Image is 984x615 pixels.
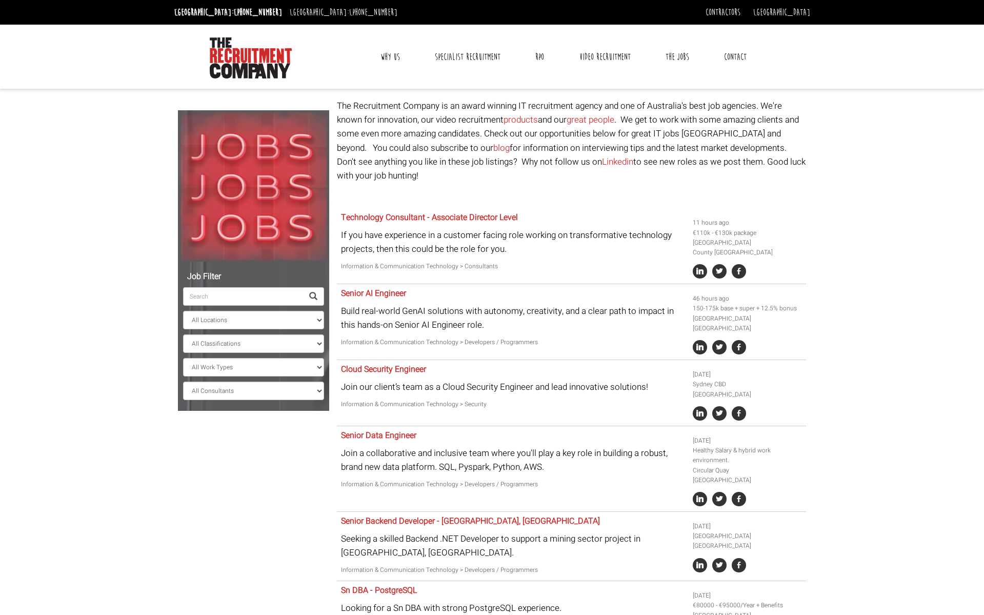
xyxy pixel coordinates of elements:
a: [GEOGRAPHIC_DATA] [753,7,810,18]
li: [DATE] [693,591,802,601]
li: €80000 - €95000/Year + Benefits [693,601,802,610]
a: The Jobs [658,44,697,70]
p: Information & Communication Technology > Developers / Programmers [341,565,685,575]
p: Seeking a skilled Backend .NET Developer to support a mining sector project in [GEOGRAPHIC_DATA],... [341,532,685,560]
img: The Recruitment Company [210,37,292,78]
a: RPO [528,44,552,70]
a: Technology Consultant - Associate Director Level [341,211,518,224]
a: Senior Data Engineer [341,429,416,442]
a: Specialist Recruitment [427,44,508,70]
a: Video Recruitment [572,44,638,70]
input: Search [183,287,303,306]
p: Information & Communication Technology > Developers / Programmers [341,480,685,489]
a: [PHONE_NUMBER] [234,7,282,18]
a: Contact [716,44,754,70]
li: [DATE] [693,522,802,531]
p: Join our client’s team as a Cloud Security Engineer and lead innovative solutions! [341,380,685,394]
li: Circular Quay [GEOGRAPHIC_DATA] [693,466,802,485]
p: Information & Communication Technology > Security [341,400,685,409]
a: Why Us [373,44,408,70]
li: Sydney CBD [GEOGRAPHIC_DATA] [693,380,802,399]
h5: Job Filter [183,272,324,282]
p: Looking for a Sn DBA with strong PostgreSQL experience. [341,601,685,615]
a: [PHONE_NUMBER] [349,7,397,18]
a: Sn DBA - PostgreSQL [341,584,417,597]
a: Linkedin [602,155,633,168]
li: [GEOGRAPHIC_DATA]: [287,4,400,21]
li: Healthy Salary & hybrid work environment. [693,446,802,465]
li: [GEOGRAPHIC_DATA]: [172,4,285,21]
li: 11 hours ago [693,218,802,228]
img: Jobs, Jobs, Jobs [178,110,329,262]
li: [DATE] [693,436,802,446]
a: Senior Backend Developer - [GEOGRAPHIC_DATA], [GEOGRAPHIC_DATA] [341,515,600,527]
a: Contractors [706,7,740,18]
li: [GEOGRAPHIC_DATA] [GEOGRAPHIC_DATA] [693,531,802,551]
a: products [504,113,538,126]
p: Join a collaborative and inclusive team where you'll play a key role in building a robust, brand ... [341,446,685,474]
a: great people [567,113,614,126]
p: The Recruitment Company is an award winning IT recruitment agency and one of Australia's best job... [337,99,806,183]
a: blog [493,142,510,154]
